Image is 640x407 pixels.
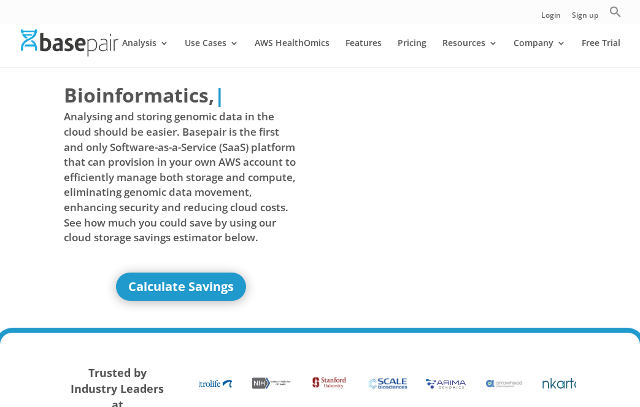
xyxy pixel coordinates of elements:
a: AWS HealthOmics [255,39,330,68]
span: Analysing and storing genomic data in the cloud should be easier. Basepair is the first and only ... [64,109,298,246]
span: | [214,82,225,108]
a: Search Icon Link [609,6,622,25]
a: Resources [442,39,498,68]
a: Pricing [398,39,426,68]
a: Sign up [572,12,598,25]
svg: Search [609,6,622,18]
a: Company [514,39,566,68]
a: Features [345,39,382,68]
img: Basepair [21,29,118,56]
a: Analysis [122,39,169,68]
span: Bioinformatics, [64,81,214,109]
iframe: Basepair - NGS Analysis Simplified [325,81,559,213]
a: Use Cases [185,39,239,68]
a: Calculate Savings [116,273,246,301]
a: Login [541,12,561,25]
a: Free Trial [582,39,620,68]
